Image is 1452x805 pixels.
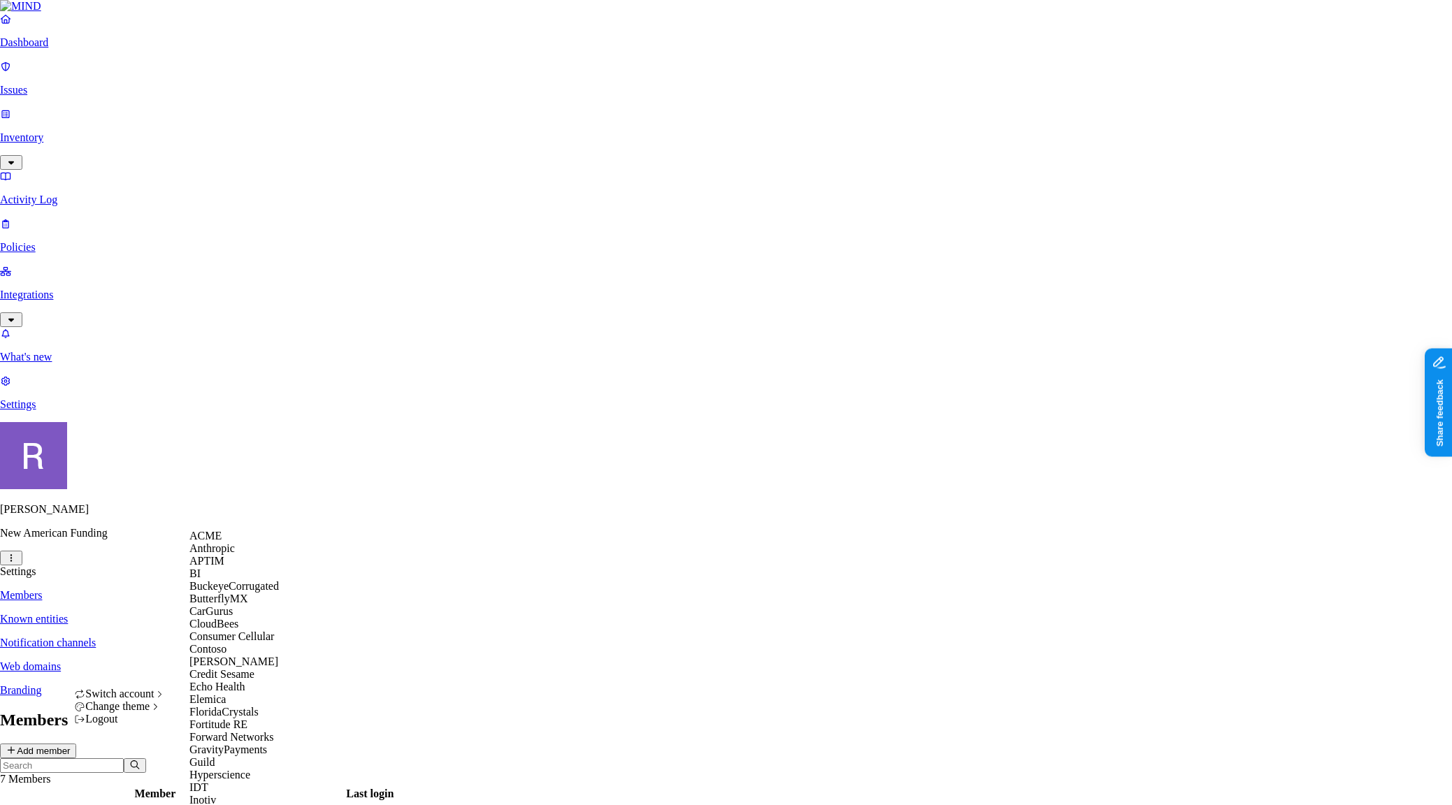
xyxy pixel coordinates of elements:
span: BI [189,567,201,579]
span: Anthropic [189,542,235,554]
span: IDT [189,781,208,793]
span: ButterflyMX [189,593,248,604]
span: CloudBees [189,618,238,630]
span: Forward Networks [189,731,273,743]
span: Switch account [85,688,154,699]
span: Elemica [189,693,226,705]
span: Contoso [189,643,227,655]
span: FloridaCrystals [189,706,259,718]
span: APTIM [189,555,224,567]
div: Logout [74,713,166,725]
span: GravityPayments [189,744,267,755]
span: ACME [189,530,222,542]
span: Echo Health [189,681,245,692]
span: Hyperscience [189,769,250,781]
span: Guild [189,756,215,768]
span: CarGurus [189,605,233,617]
span: Change theme [85,700,150,712]
span: BuckeyeCorrugated [189,580,279,592]
span: Credit Sesame [189,668,254,680]
span: Consumer Cellular [189,630,274,642]
span: [PERSON_NAME] [189,655,278,667]
span: Fortitude RE [189,718,247,730]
